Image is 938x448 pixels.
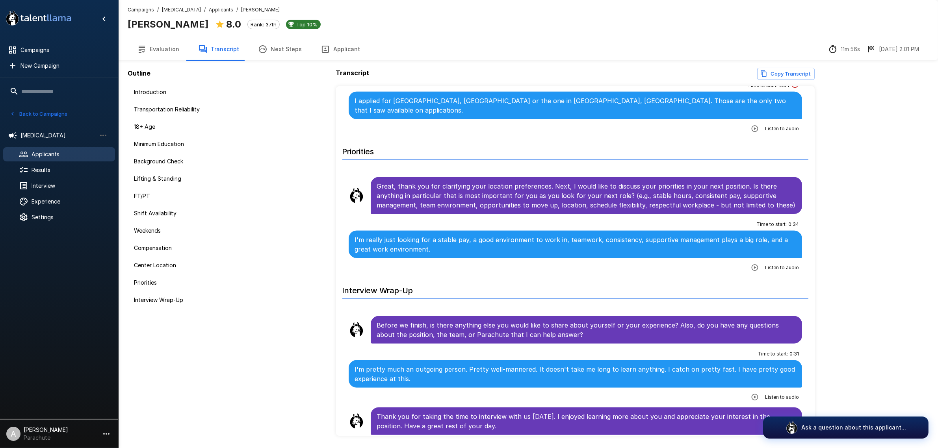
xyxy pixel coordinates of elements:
[801,424,906,431] p: Ask a question about this applicant...
[765,125,799,133] span: Listen to audio
[377,181,796,210] p: Great, thank you for clarifying your location preferences. Next, I would like to discuss your pri...
[763,417,929,439] button: Ask a question about this applicant...
[841,45,860,53] p: 11m 56s
[128,7,154,13] u: Campaigns
[236,6,238,14] span: /
[765,264,799,272] span: Listen to audio
[311,38,370,60] button: Applicant
[355,365,796,383] p: I'm pretty much an outgoing person. Pretty well-mannered. It doesn't take me long to learn anythi...
[828,44,860,54] div: The time between starting and completing the interview
[349,413,364,429] img: llama_clean.png
[128,38,189,60] button: Evaluation
[204,6,206,14] span: /
[789,350,799,358] span: 0 : 31
[377,320,796,339] p: Before we finish, is there anything else you would like to share about yourself or your experienc...
[189,38,249,60] button: Transcript
[355,235,796,254] p: I'm really just looking for a stable pay, a good environment to work in, teamwork, consistency, s...
[226,19,241,30] b: 8.0
[209,7,233,13] u: Applicants
[336,69,370,77] b: Transcript
[248,21,279,28] span: Rank: 37th
[342,139,809,160] h6: Priorities
[757,68,815,80] button: Copy transcript
[342,278,809,299] h6: Interview Wrap-Up
[249,38,311,60] button: Next Steps
[293,21,321,28] span: Top 10%
[355,96,796,115] p: I applied for [GEOGRAPHIC_DATA], [GEOGRAPHIC_DATA] or the one in [GEOGRAPHIC_DATA], [GEOGRAPHIC_D...
[788,220,799,228] span: 0 : 34
[866,44,919,54] div: The date and time when the interview was completed
[349,188,364,204] img: llama_clean.png
[765,393,799,401] span: Listen to audio
[349,322,364,338] img: llama_clean.png
[879,45,919,53] p: [DATE] 2:01 PM
[128,19,209,30] b: [PERSON_NAME]
[241,6,280,14] span: [PERSON_NAME]
[756,220,787,228] span: Time to start :
[377,412,796,431] p: Thank you for taking the time to interview with us [DATE]. I enjoyed learning more about you and ...
[162,7,201,13] u: [MEDICAL_DATA]
[157,6,159,14] span: /
[786,421,798,434] img: logo_glasses@2x.png
[758,350,788,358] span: Time to start :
